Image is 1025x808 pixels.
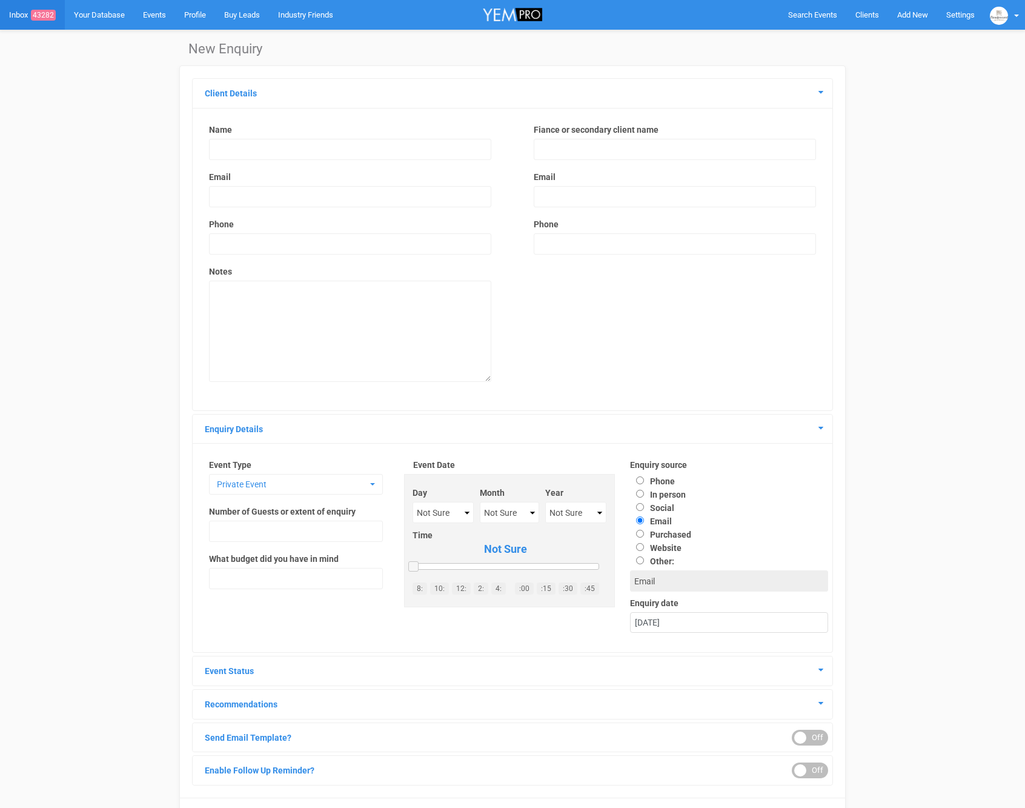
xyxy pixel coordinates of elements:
label: Purchased [630,530,691,539]
input: Other: [636,556,644,564]
label: Year [545,487,606,499]
label: Event Type [209,459,383,471]
label: Website [630,543,682,553]
span: Private Event [217,478,367,490]
span: Add New [897,10,928,19]
label: Phone [534,218,559,230]
a: Enable Follow Up Reminder? [205,766,314,775]
a: 8: [413,583,427,595]
div: [DATE] [631,613,828,633]
button: Private Event [209,474,383,495]
span: Clients [855,10,879,19]
a: Recommendations [205,699,277,709]
span: Not Sure [413,541,599,557]
a: Send Email Template? [205,733,291,743]
label: Name [209,124,491,136]
label: Day [413,487,473,499]
input: Email [636,516,644,524]
label: Fiance or secondary client name [534,124,816,136]
label: Email [630,516,672,526]
span: Search Events [788,10,837,19]
a: :30 [559,583,577,595]
a: :00 [515,583,534,595]
label: Notes [209,265,491,278]
input: Phone [636,476,644,484]
a: Client Details [205,88,257,98]
h1: New Enquiry [188,42,837,56]
label: Time [413,529,599,541]
label: Number of Guests or extent of enquiry [209,506,356,518]
a: Enquiry Details [205,424,263,434]
label: Social [630,503,674,513]
label: Enquiry date [630,597,828,609]
a: 2: [474,583,488,595]
label: Email [209,171,491,183]
span: 43282 [31,10,56,21]
a: 10: [430,583,449,595]
img: BGLogo.jpg [990,7,1008,25]
a: :45 [580,583,599,595]
a: 12: [452,583,471,595]
label: What budget did you have in mind [209,553,339,565]
input: In person [636,490,644,498]
label: Other: [630,554,818,567]
label: Email [534,171,816,183]
label: Enquiry source [630,459,828,471]
label: Event Date [413,459,605,471]
label: Phone [209,218,234,230]
input: Website [636,543,644,551]
a: 4: [491,583,506,595]
label: Month [480,487,539,499]
a: Event Status [205,666,254,676]
input: Purchased [636,530,644,538]
input: Social [636,503,644,511]
a: :15 [537,583,556,595]
label: In person [630,490,686,499]
label: Phone [630,476,675,486]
